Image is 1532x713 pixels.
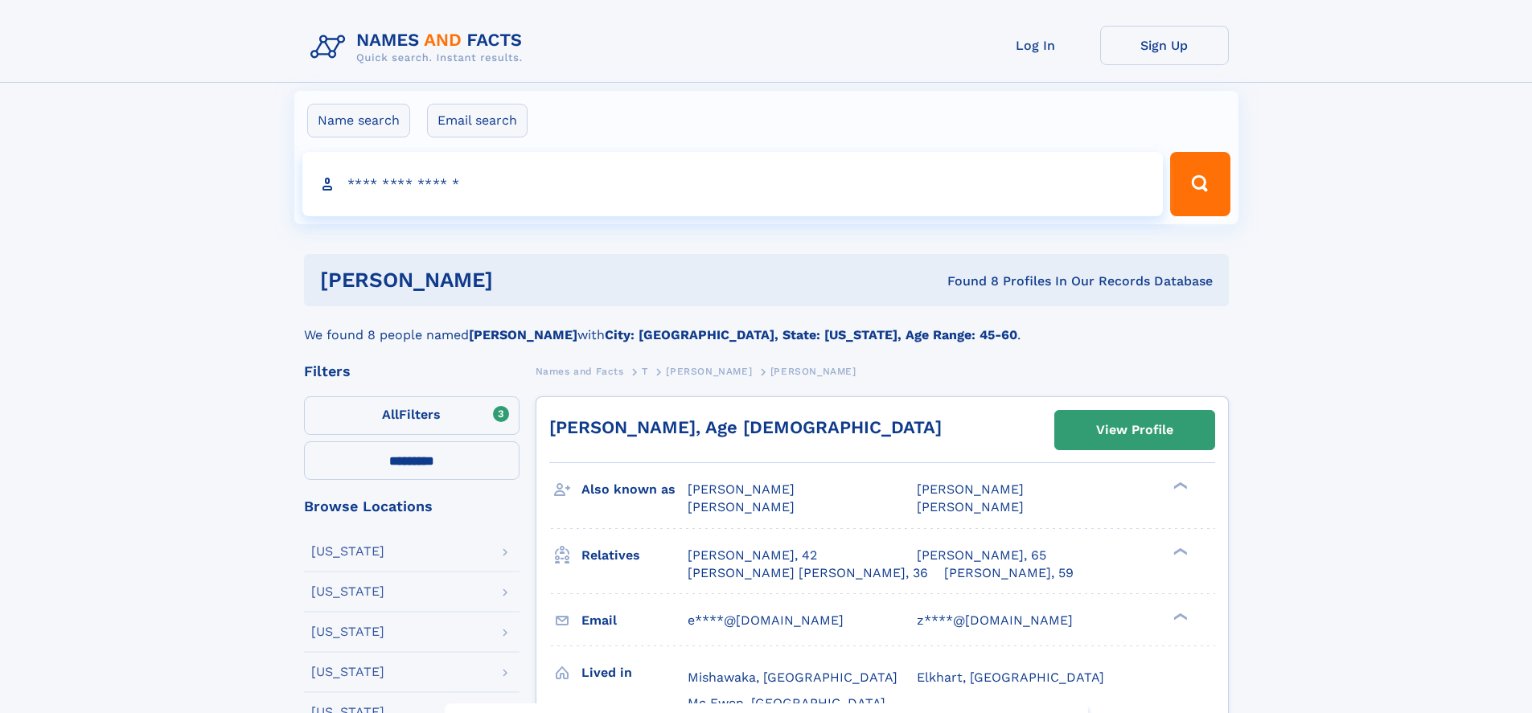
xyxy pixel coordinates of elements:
a: [PERSON_NAME], 42 [688,547,817,564]
div: ❯ [1169,546,1189,556]
h3: Also known as [581,476,688,503]
div: View Profile [1096,412,1173,449]
input: search input [302,152,1164,216]
span: [PERSON_NAME] [688,481,795,497]
a: Names and Facts [536,361,624,381]
a: [PERSON_NAME] [PERSON_NAME], 36 [688,564,928,582]
span: [PERSON_NAME] [666,366,752,377]
div: [US_STATE] [311,625,384,638]
h3: Lived in [581,659,688,686]
div: We found 8 people named with . [304,306,1229,345]
label: Name search [307,104,410,137]
a: Log In [971,26,1100,65]
a: [PERSON_NAME] [666,361,752,381]
div: Filters [304,364,520,379]
span: T [642,366,648,377]
span: All [382,407,399,422]
div: ❯ [1169,611,1189,621]
a: [PERSON_NAME], 65 [917,547,1046,564]
h3: Relatives [581,542,688,569]
span: [PERSON_NAME] [688,499,795,514]
div: Browse Locations [304,499,520,514]
img: Logo Names and Facts [304,26,536,69]
a: [PERSON_NAME], 59 [944,564,1074,582]
label: Email search [427,104,528,137]
h1: [PERSON_NAME] [320,270,721,290]
a: [PERSON_NAME], Age [DEMOGRAPHIC_DATA] [549,417,942,437]
span: [PERSON_NAME] [770,366,856,377]
div: [US_STATE] [311,585,384,598]
button: Search Button [1170,152,1230,216]
span: Mishawaka, [GEOGRAPHIC_DATA] [688,670,897,685]
h3: Email [581,607,688,634]
b: [PERSON_NAME] [469,327,577,342]
div: Found 8 Profiles In Our Records Database [720,272,1213,290]
label: Filters [304,396,520,435]
b: City: [GEOGRAPHIC_DATA], State: [US_STATE], Age Range: 45-60 [605,327,1017,342]
span: [PERSON_NAME] [917,499,1024,514]
a: View Profile [1055,411,1214,449]
a: T [642,361,648,381]
div: [US_STATE] [311,545,384,558]
span: Mc Ewen, [GEOGRAPHIC_DATA] [688,695,885,711]
span: Elkhart, [GEOGRAPHIC_DATA] [917,670,1104,685]
div: [US_STATE] [311,666,384,678]
a: Sign Up [1100,26,1229,65]
div: ❯ [1169,481,1189,491]
span: [PERSON_NAME] [917,481,1024,497]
